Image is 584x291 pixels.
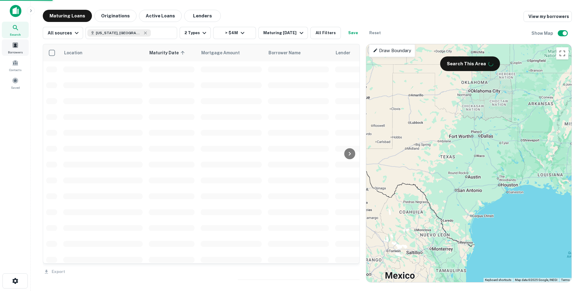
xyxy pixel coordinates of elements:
[524,11,572,22] a: View my borrowers
[373,47,411,54] p: Draw Boundary
[515,278,557,282] span: Map data ©2025 Google, INEGI
[561,278,570,282] a: Terms
[2,57,29,74] a: Contacts
[10,32,21,37] span: Search
[332,44,430,61] th: Lender
[265,44,332,61] th: Borrower Name
[343,27,363,39] button: Save your search to get updates of matches that match your search criteria.
[553,242,584,271] iframe: Chat Widget
[11,85,20,90] span: Saved
[146,44,198,61] th: Maturity Date
[64,49,82,56] span: Location
[2,39,29,56] a: Borrowers
[8,50,23,55] span: Borrowers
[440,56,500,71] button: Search This Area
[198,44,265,61] th: Mortgage Amount
[201,49,248,56] span: Mortgage Amount
[10,5,21,17] img: capitalize-icon.png
[180,27,211,39] button: 2 Types
[365,27,385,39] button: Reset
[43,10,92,22] button: Maturing Loans
[310,27,341,39] button: All Filters
[368,274,388,282] img: Google
[9,67,21,72] span: Contacts
[336,49,350,56] span: Lender
[258,27,308,39] button: Maturing [DATE]
[139,10,182,22] button: Active Loans
[368,274,388,282] a: Open this area in Google Maps (opens a new window)
[94,10,137,22] button: Originations
[2,75,29,91] a: Saved
[268,49,301,56] span: Borrower Name
[485,278,511,282] button: Keyboard shortcuts
[96,30,142,36] span: [US_STATE], [GEOGRAPHIC_DATA]
[184,10,221,22] button: Lenders
[213,27,256,39] button: > $4M
[48,29,80,37] div: All sources
[366,44,571,282] div: 0 0
[263,29,305,37] div: Maturing [DATE]
[2,22,29,38] a: Search
[43,27,83,39] button: All sources
[556,47,568,59] button: Toggle fullscreen view
[149,49,187,56] span: Maturity Date
[60,44,146,61] th: Location
[531,30,554,37] h6: Show Map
